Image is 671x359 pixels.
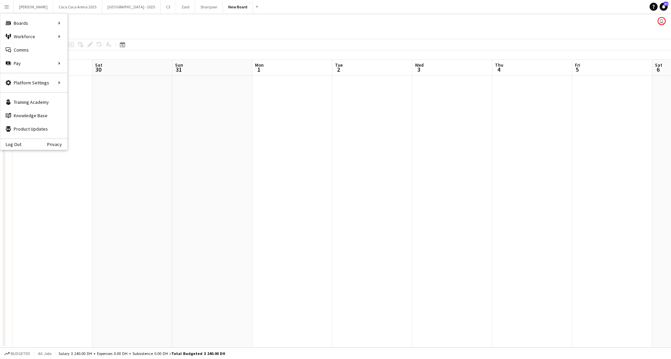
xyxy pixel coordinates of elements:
span: 4 [494,66,503,73]
span: 37 [664,2,668,6]
span: Sat [95,62,102,68]
span: Fri [575,62,580,68]
div: Workforce [0,30,67,43]
span: Total Budgeted 3 240.00 DH [171,351,225,356]
button: Coca Coca Arena 2025 [53,0,102,13]
a: 37 [660,3,668,11]
span: 6 [654,66,662,73]
div: Boards [0,16,67,30]
span: Thu [495,62,503,68]
span: 3 [414,66,424,73]
a: Comms [0,43,67,57]
a: Privacy [47,142,67,147]
span: Budgeted [11,351,30,356]
span: 30 [94,66,102,73]
div: Platform Settings [0,76,67,89]
button: Budgeted [3,350,31,357]
span: 5 [574,66,580,73]
button: Zaid [176,0,195,13]
button: [PERSON_NAME] [14,0,53,13]
span: Sat [655,62,662,68]
a: Log Out [0,142,21,147]
a: Training Academy [0,95,67,109]
div: Pay [0,57,67,70]
button: C3 [161,0,176,13]
span: Wed [415,62,424,68]
span: All jobs [37,351,53,356]
app-user-avatar: Kate Oliveros [658,17,666,25]
div: Salary 3 240.00 DH + Expenses 0.00 DH + Subsistence 0.00 DH = [59,351,225,356]
button: [GEOGRAPHIC_DATA] - 2025 [102,0,161,13]
span: 2 [334,66,343,73]
span: Sun [175,62,183,68]
span: Tue [335,62,343,68]
a: Product Updates [0,122,67,136]
span: 31 [174,66,183,73]
span: Mon [255,62,264,68]
button: New Board [223,0,253,13]
a: Knowledge Base [0,109,67,122]
span: 1 [254,66,264,73]
button: Sharqawi [195,0,223,13]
